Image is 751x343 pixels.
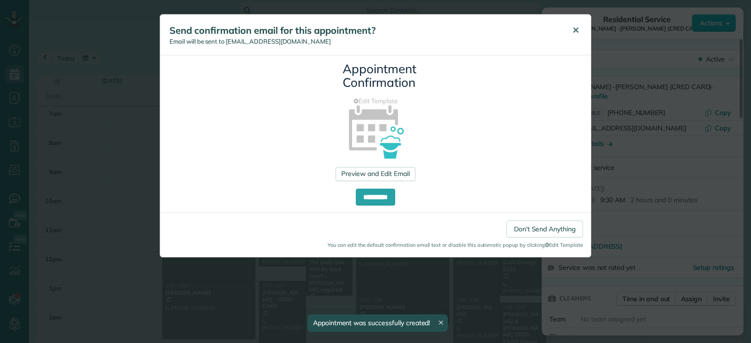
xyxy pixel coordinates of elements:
[506,221,583,237] a: Don't Send Anything
[169,38,331,45] span: Email will be sent to [EMAIL_ADDRESS][DOMAIN_NAME]
[167,97,584,106] a: Edit Template
[572,25,579,36] span: ✕
[343,62,408,89] h3: Appointment Confirmation
[307,314,448,332] div: Appointment was successfully created!
[168,241,583,249] small: You can edit the default confirmation email text or disable this automatic popup by clicking Edit...
[169,24,559,37] h5: Send confirmation email for this appointment?
[336,167,415,181] a: Preview and Edit Email
[334,89,418,173] img: appointment_confirmation_icon-141e34405f88b12ade42628e8c248340957700ab75a12ae832a8710e9b578dc5.png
